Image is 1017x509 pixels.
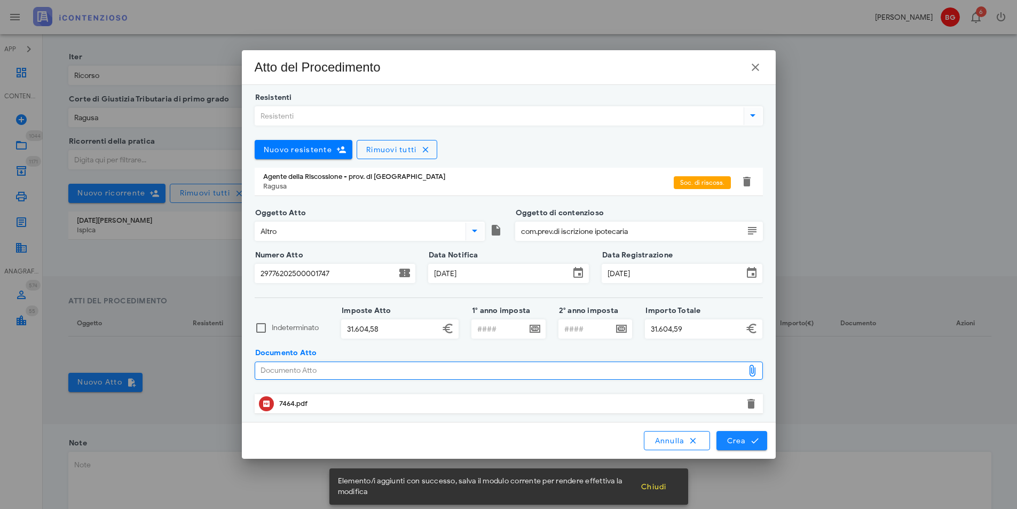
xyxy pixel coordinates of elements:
span: Annulla [654,436,700,445]
div: Atto del Procedimento [255,59,381,76]
label: Data Registrazione [599,250,673,261]
label: 2° anno imposta [556,306,618,316]
div: Ragusa [263,182,674,191]
button: Clicca per aprire un'anteprima del file o scaricarlo [259,396,274,411]
div: Clicca per aprire un'anteprima del file o scaricarlo [279,395,738,412]
input: #### [559,320,613,338]
input: Imposte Atto [342,320,439,338]
input: Oggetto di contenzioso [516,222,744,240]
div: Agente della Riscossione - prov. di [GEOGRAPHIC_DATA] [263,173,674,181]
button: Annulla [644,431,710,450]
label: Oggetto di contenzioso [513,208,604,218]
label: Oggetto Atto [252,208,306,218]
button: Elimina [745,397,758,410]
input: #### [472,320,526,338]
input: Importo Totale [645,320,743,338]
span: Nuovo resistente [263,145,332,154]
label: Imposte Atto [338,306,391,316]
label: Data Notifica [425,250,478,261]
button: Nuovo resistente [255,140,352,159]
input: Oggetto Atto [255,222,463,240]
label: Numero Atto [252,250,303,261]
input: Resistenti [255,107,742,125]
input: Numero Atto [255,264,396,283]
div: Documento Atto [255,362,744,379]
label: Indeterminato [272,323,329,333]
span: Soc. di riscoss. [680,176,724,189]
label: 1° anno imposta [469,306,530,316]
button: Rimuovi tutti [357,140,438,159]
button: Crea [716,431,767,450]
span: Rimuovi tutti [366,145,417,154]
span: Crea [726,436,757,445]
label: Importo Totale [642,306,700,316]
label: Resistenti [252,92,292,103]
label: Documento Atto [252,348,317,358]
div: 7464.pdf [279,400,738,408]
button: Elimina [740,175,753,188]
